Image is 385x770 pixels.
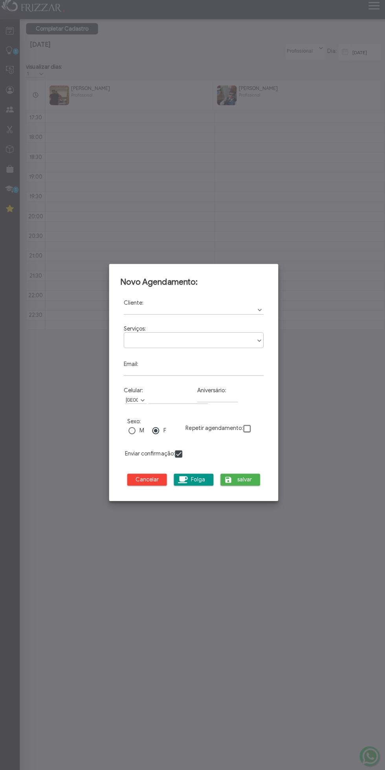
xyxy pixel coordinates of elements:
label: Repetir agendamento: [185,427,242,433]
label: M [139,429,143,436]
span: salvar [233,476,253,487]
label: Email: [123,363,137,370]
label: Aniversário: [196,390,225,396]
button: Show Options [254,309,262,317]
button: Folga [173,476,212,487]
label: Serviços: [123,328,145,335]
h2: Novo Agendamento: [119,280,266,290]
span: Folga [187,476,207,487]
label: F [162,429,165,436]
span: Cancelar [132,476,160,487]
label: Enviar confirmação: [124,452,174,459]
button: Cancelar [126,476,166,487]
label: [GEOGRAPHIC_DATA] [124,399,137,406]
label: Sexo: [126,420,140,427]
label: Celular: [123,390,142,396]
button: salvar [219,476,258,487]
label: Cliente: [123,302,143,309]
